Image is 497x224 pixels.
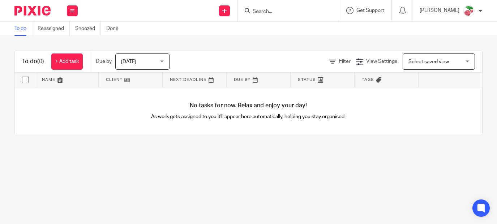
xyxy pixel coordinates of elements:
[37,59,44,64] span: (0)
[106,22,124,36] a: Done
[132,113,365,120] p: As work gets assigned to you it'll appear here automatically, helping you stay organised.
[96,58,112,65] p: Due by
[14,6,51,16] img: Pixie
[463,5,475,17] img: Cherubi-Pokemon-PNG-Isolated-HD.png
[75,22,101,36] a: Snoozed
[362,78,374,82] span: Tags
[38,22,70,36] a: Reassigned
[408,59,449,64] span: Select saved view
[22,58,44,65] h1: To do
[339,59,351,64] span: Filter
[15,102,482,109] h4: No tasks for now. Relax and enjoy your day!
[51,53,83,70] a: + Add task
[121,59,136,64] span: [DATE]
[366,59,397,64] span: View Settings
[14,22,32,36] a: To do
